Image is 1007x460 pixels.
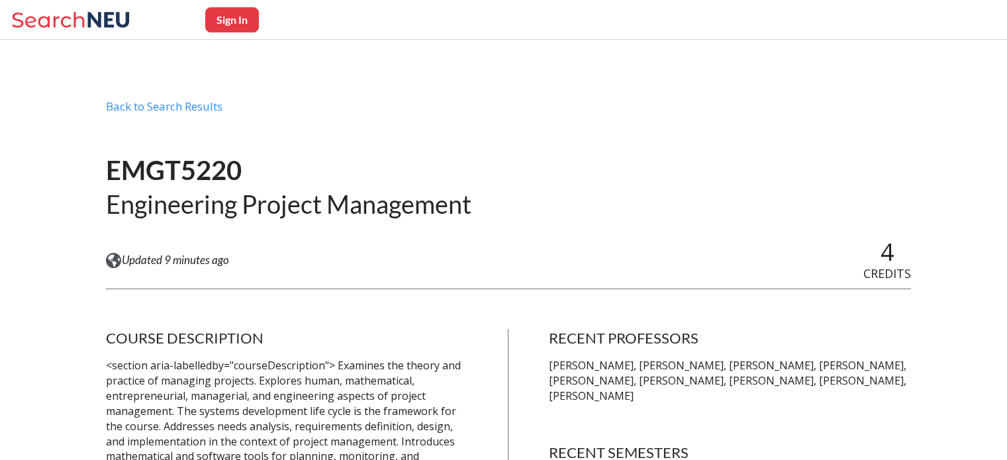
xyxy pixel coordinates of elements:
[881,236,894,268] span: 4
[106,329,469,347] h4: COURSE DESCRIPTION
[549,329,912,347] h4: RECENT PROFESSORS
[863,265,911,281] span: CREDITS
[549,358,912,404] p: [PERSON_NAME], [PERSON_NAME], [PERSON_NAME], [PERSON_NAME], [PERSON_NAME], [PERSON_NAME], [PERSON...
[205,7,259,32] button: Sign In
[106,188,471,220] h2: Engineering Project Management
[106,99,912,124] div: Back to Search Results
[106,154,471,187] h1: EMGT5220
[122,253,229,267] span: Updated 9 minutes ago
